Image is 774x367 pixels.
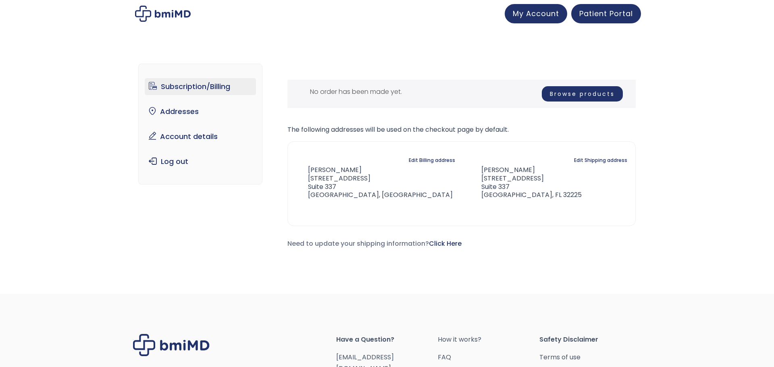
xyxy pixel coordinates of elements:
img: Brand Logo [133,334,210,356]
a: FAQ [438,352,539,363]
address: [PERSON_NAME] [STREET_ADDRESS] Suite 337 [GEOGRAPHIC_DATA], FL 32225 [468,166,582,199]
div: No order has been made yet. [287,80,636,108]
span: Need to update your shipping information? [287,239,462,248]
span: Patient Portal [579,8,633,19]
img: My account [135,6,191,22]
a: Click Here [429,239,462,248]
a: Patient Portal [571,4,641,23]
span: My Account [513,8,559,19]
a: Edit Billing address [409,155,455,166]
a: Log out [145,153,256,170]
a: Subscription/Billing [145,78,256,95]
p: The following addresses will be used on the checkout page by default. [287,124,636,135]
a: Account details [145,128,256,145]
a: My Account [505,4,567,23]
a: Browse products [542,86,623,102]
nav: Account pages [138,64,263,185]
span: Have a Question? [336,334,438,345]
a: Edit Shipping address [574,155,627,166]
span: Safety Disclaimer [539,334,641,345]
address: [PERSON_NAME] [STREET_ADDRESS] Suite 337 [GEOGRAPHIC_DATA], [GEOGRAPHIC_DATA] [296,166,453,199]
a: Addresses [145,103,256,120]
a: How it works? [438,334,539,345]
a: Terms of use [539,352,641,363]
